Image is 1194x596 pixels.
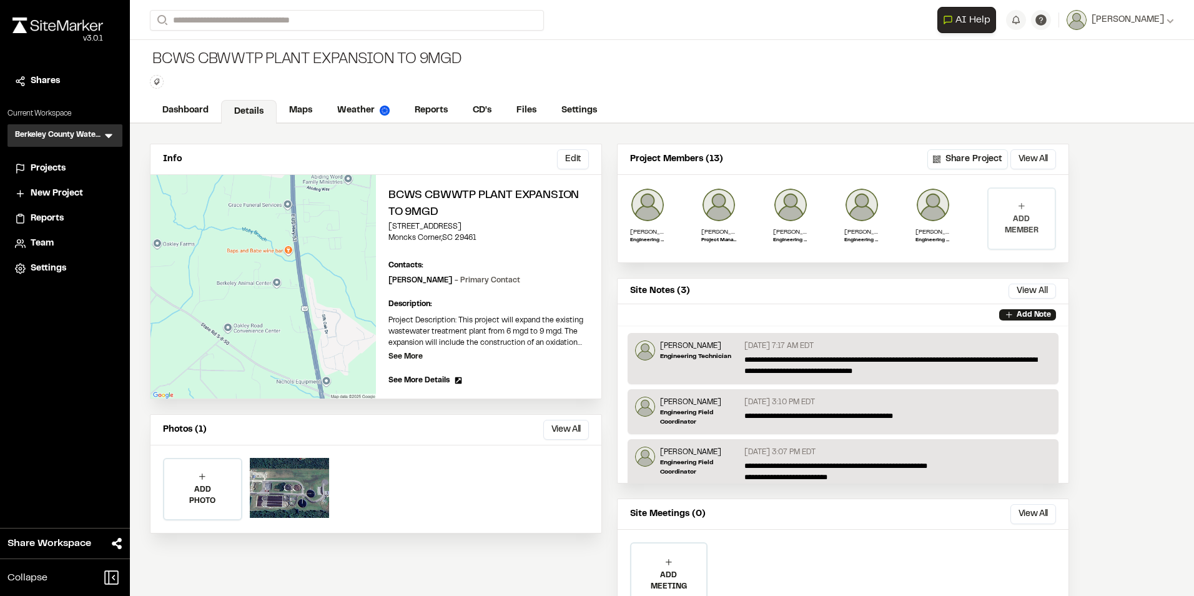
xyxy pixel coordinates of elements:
[380,106,390,116] img: precipai.png
[915,237,950,244] p: Engineering Superintendent
[221,100,277,124] a: Details
[701,227,736,237] p: [PERSON_NAME]
[388,187,589,221] h2: BCWS CBWWTP Plant Expansion to 9MGD
[660,447,739,458] p: [PERSON_NAME]
[1009,284,1056,299] button: View All
[15,129,102,142] h3: Berkeley County Water & Sewer
[635,447,655,467] img: Robert Gaskins
[937,7,996,33] button: Open AI Assistant
[557,149,589,169] button: Edit
[660,397,739,408] p: [PERSON_NAME]
[701,187,736,222] img: Dylan Edenfield
[1092,13,1164,27] span: [PERSON_NAME]
[31,237,54,251] span: Team
[31,262,66,276] span: Settings
[635,340,655,360] img: Micah Trembath
[31,187,83,201] span: New Project
[744,340,814,352] p: [DATE] 7:17 AM EDT
[7,570,47,585] span: Collapse
[388,275,520,286] p: [PERSON_NAME]
[660,352,731,361] p: Engineering Technician
[277,99,325,122] a: Maps
[844,187,879,222] img: Josh Cooper
[631,570,706,592] p: ADD MEETING
[31,162,66,176] span: Projects
[630,187,665,222] img: Robert Gaskins
[844,237,879,244] p: Engineering Manager
[1017,309,1051,320] p: Add Note
[660,458,739,477] p: Engineering Field Coordinator
[937,7,1001,33] div: Open AI Assistant
[150,75,164,89] button: Edit Tags
[660,340,731,352] p: [PERSON_NAME]
[15,237,115,251] a: Team
[701,237,736,244] p: Project Manager
[744,397,815,408] p: [DATE] 3:10 PM EDT
[635,397,655,417] img: Robert Gaskins
[1010,149,1056,169] button: View All
[504,99,549,122] a: Files
[927,149,1008,169] button: Share Project
[164,484,241,507] p: ADD PHOTO
[150,99,221,122] a: Dashboard
[150,10,172,31] button: Search
[989,214,1055,236] p: ADD MEMBER
[543,420,589,440] button: View All
[388,221,589,232] p: [STREET_ADDRESS]
[660,408,739,427] p: Engineering Field Coordinator
[7,536,91,551] span: Share Workspace
[1010,504,1056,524] button: View All
[549,99,609,122] a: Settings
[388,351,423,362] p: See More
[630,507,706,521] p: Site Meetings (0)
[844,227,879,237] p: [PERSON_NAME]
[163,152,182,166] p: Info
[7,108,122,119] p: Current Workspace
[388,375,450,386] span: See More Details
[388,299,589,310] p: Description:
[12,17,103,33] img: rebrand.png
[744,447,816,458] p: [DATE] 3:07 PM EDT
[402,99,460,122] a: Reports
[15,74,115,88] a: Shares
[915,187,950,222] img: James A. Fisk
[630,152,723,166] p: Project Members (13)
[773,187,808,222] img: Micah Trembath
[325,99,402,122] a: Weather
[455,277,520,284] span: - Primary Contact
[915,227,950,237] p: [PERSON_NAME]
[15,212,115,226] a: Reports
[150,50,462,70] div: BCWS CBWWTP Plant Expansion to 9MGD
[460,99,504,122] a: CD's
[163,423,207,437] p: Photos (1)
[15,262,115,276] a: Settings
[773,237,808,244] p: Engineering Technician
[15,187,115,201] a: New Project
[773,227,808,237] p: [PERSON_NAME]
[388,260,423,271] p: Contacts:
[12,33,103,44] div: Oh geez...please don't...
[630,237,665,244] p: Engineering Field Coordinator
[1067,10,1087,30] img: User
[955,12,990,27] span: AI Help
[630,227,665,237] p: [PERSON_NAME]
[15,162,115,176] a: Projects
[31,74,60,88] span: Shares
[630,284,690,298] p: Site Notes (3)
[31,212,64,226] span: Reports
[1067,10,1174,30] button: [PERSON_NAME]
[388,315,589,349] p: Project Description: This project will expand the existing wastewater treatment plant from 6 mgd ...
[388,232,589,244] p: Moncks Corner , SC 29461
